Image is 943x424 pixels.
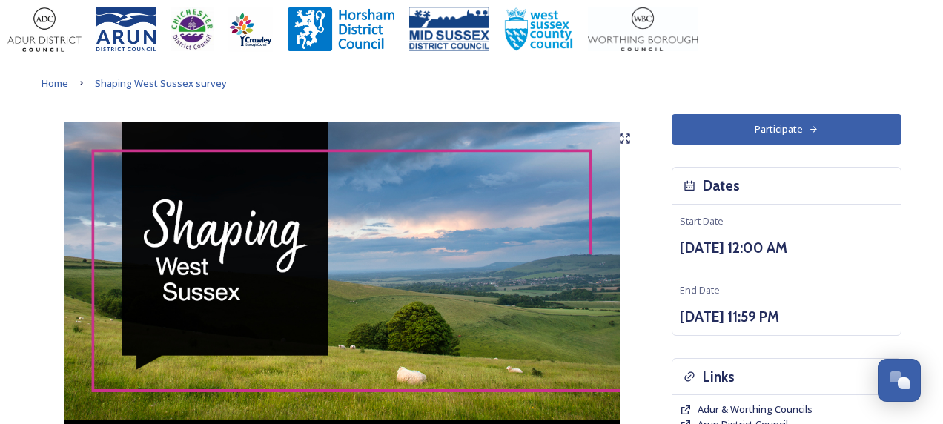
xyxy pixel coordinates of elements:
span: Shaping West Sussex survey [95,76,227,90]
h3: [DATE] 11:59 PM [680,306,893,328]
span: Start Date [680,214,724,228]
span: Home [42,76,68,90]
a: Adur & Worthing Councils [698,403,813,417]
img: Crawley%20BC%20logo.jpg [228,7,273,52]
img: Arun%20District%20Council%20logo%20blue%20CMYK.jpg [96,7,156,52]
img: Adur%20logo%20%281%29.jpeg [7,7,82,52]
img: WSCCPos-Spot-25mm.jpg [504,7,574,52]
h3: Dates [703,175,740,196]
img: Horsham%20DC%20Logo.jpg [288,7,394,52]
a: Shaping West Sussex survey [95,74,227,92]
img: 150ppimsdc%20logo%20blue.png [409,7,489,52]
span: End Date [680,283,720,297]
span: Adur & Worthing Councils [698,403,813,416]
h3: Links [703,366,735,388]
button: Open Chat [878,359,921,402]
h3: [DATE] 12:00 AM [680,237,893,259]
img: Worthing_Adur%20%281%29.jpg [588,7,698,52]
button: Participate [672,114,901,145]
a: Home [42,74,68,92]
img: CDC%20Logo%20-%20you%20may%20have%20a%20better%20version.jpg [171,7,214,52]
